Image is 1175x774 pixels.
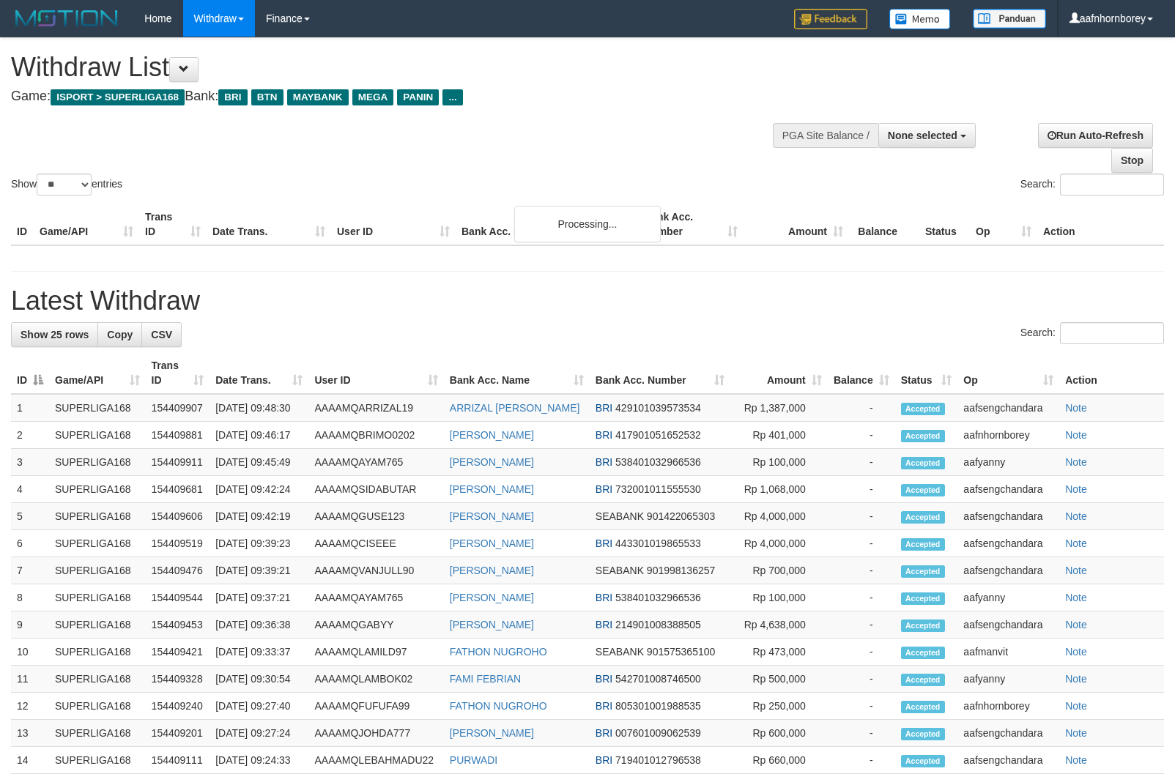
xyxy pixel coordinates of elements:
a: Show 25 rows [11,322,98,347]
span: ... [442,89,462,105]
td: 154409111 [146,747,210,774]
td: 154409881 [146,422,210,449]
th: Balance [849,204,919,245]
td: SUPERLIGA168 [49,611,146,639]
span: Copy 538401032966536 to clipboard [615,456,701,468]
a: [PERSON_NAME] [450,510,534,522]
span: SEABANK [596,565,644,576]
td: AAAAMQVANJULL90 [308,557,443,584]
td: [DATE] 09:30:54 [210,666,308,693]
td: AAAAMQJOHDA777 [308,720,443,747]
td: AAAAMQAYAM765 [308,449,443,476]
td: 6 [11,530,49,557]
td: Rp 4,638,000 [730,611,828,639]
span: Copy 901422065303 to clipboard [647,510,715,522]
td: aafnhornborey [957,422,1059,449]
a: [PERSON_NAME] [450,565,534,576]
td: - [828,503,895,530]
span: Accepted [901,511,945,524]
td: SUPERLIGA168 [49,584,146,611]
th: Bank Acc. Number: activate to sort column ascending [590,352,730,394]
td: 9 [11,611,49,639]
th: Trans ID [139,204,207,245]
td: 154409606 [146,503,210,530]
label: Search: [1020,174,1164,196]
th: Trans ID: activate to sort column ascending [146,352,210,394]
td: 7 [11,557,49,584]
a: [PERSON_NAME] [450,456,534,468]
td: 1 [11,394,49,422]
span: Accepted [901,755,945,767]
a: [PERSON_NAME] [450,727,534,739]
td: 154409421 [146,639,210,666]
td: [DATE] 09:27:24 [210,720,308,747]
td: [DATE] 09:39:21 [210,557,308,584]
td: SUPERLIGA168 [49,693,146,720]
td: aafyanny [957,666,1059,693]
div: Processing... [514,206,661,242]
th: Date Trans. [207,204,331,245]
td: aafsengchandara [957,611,1059,639]
span: Copy 417901051652532 to clipboard [615,429,701,441]
a: [PERSON_NAME] [450,537,534,549]
td: - [828,720,895,747]
span: Accepted [901,430,945,442]
a: Note [1065,727,1087,739]
a: Note [1065,456,1087,468]
th: Action [1059,352,1164,394]
td: SUPERLIGA168 [49,449,146,476]
td: aafsengchandara [957,394,1059,422]
a: Note [1065,537,1087,549]
span: BTN [251,89,283,105]
td: Rp 600,000 [730,720,828,747]
span: BRI [596,727,612,739]
td: AAAAMQBRIMO0202 [308,422,443,449]
td: Rp 473,000 [730,639,828,666]
td: [DATE] 09:33:37 [210,639,308,666]
h4: Game: Bank: [11,89,768,104]
span: Accepted [901,565,945,578]
span: Accepted [901,538,945,551]
span: BRI [596,700,612,712]
td: 12 [11,693,49,720]
td: aafyanny [957,449,1059,476]
label: Show entries [11,174,122,196]
td: AAAAMQSIDABUTAR [308,476,443,503]
span: CSV [151,329,172,341]
td: AAAAMQLEBAHMADU22 [308,747,443,774]
td: SUPERLIGA168 [49,530,146,557]
a: Note [1065,429,1087,441]
td: - [828,639,895,666]
a: FATHON NUGROHO [450,700,547,712]
span: BRI [596,483,612,495]
td: 8 [11,584,49,611]
td: - [828,666,895,693]
td: [DATE] 09:37:21 [210,584,308,611]
td: [DATE] 09:39:23 [210,530,308,557]
input: Search: [1060,322,1164,344]
span: BRI [596,754,612,766]
a: CSV [141,322,182,347]
a: Note [1065,483,1087,495]
th: User ID [331,204,456,245]
th: Action [1037,204,1164,245]
td: Rp 100,000 [730,449,828,476]
a: [PERSON_NAME] [450,592,534,603]
a: Note [1065,510,1087,522]
td: 154409240 [146,693,210,720]
span: Copy 214901008388505 to clipboard [615,619,701,630]
td: SUPERLIGA168 [49,394,146,422]
td: - [828,422,895,449]
span: BRI [596,673,612,685]
td: aafyanny [957,584,1059,611]
th: Op [970,204,1037,245]
span: BRI [596,537,612,549]
a: Note [1065,619,1087,630]
th: Amount [744,204,849,245]
th: Status: activate to sort column ascending [895,352,958,394]
td: [DATE] 09:24:33 [210,747,308,774]
td: - [828,476,895,503]
td: 11 [11,666,49,693]
td: Rp 250,000 [730,693,828,720]
td: 4 [11,476,49,503]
